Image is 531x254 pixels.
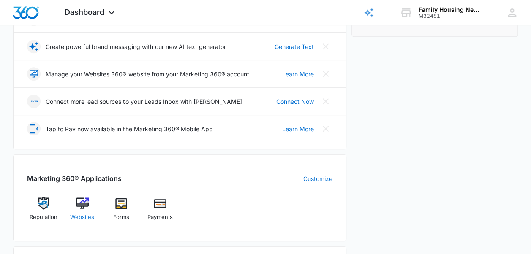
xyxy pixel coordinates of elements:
a: Websites [66,197,98,227]
div: account name [419,6,480,13]
p: Connect more lead sources to your Leads Inbox with [PERSON_NAME] [46,97,242,106]
span: Forms [113,213,129,222]
span: Dashboard [65,8,104,16]
a: Customize [303,174,332,183]
p: Create powerful brand messaging with our new AI text generator [46,42,226,51]
a: Learn More [282,70,314,78]
span: Websites [70,213,94,222]
h2: Marketing 360® Applications [27,173,122,184]
a: Generate Text [275,42,314,51]
button: Close [319,122,332,135]
span: Reputation [30,213,57,222]
span: Payments [147,213,173,222]
a: Learn More [282,124,314,133]
button: Close [319,67,332,81]
a: Connect Now [276,97,314,106]
p: Tap to Pay now available in the Marketing 360® Mobile App [46,124,212,133]
div: account id [419,13,480,19]
p: Manage your Websites 360® website from your Marketing 360® account [46,70,249,78]
a: Reputation [27,197,59,227]
a: Forms [105,197,137,227]
button: Close [319,95,332,108]
a: Payments [144,197,176,227]
button: Close [319,40,332,53]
